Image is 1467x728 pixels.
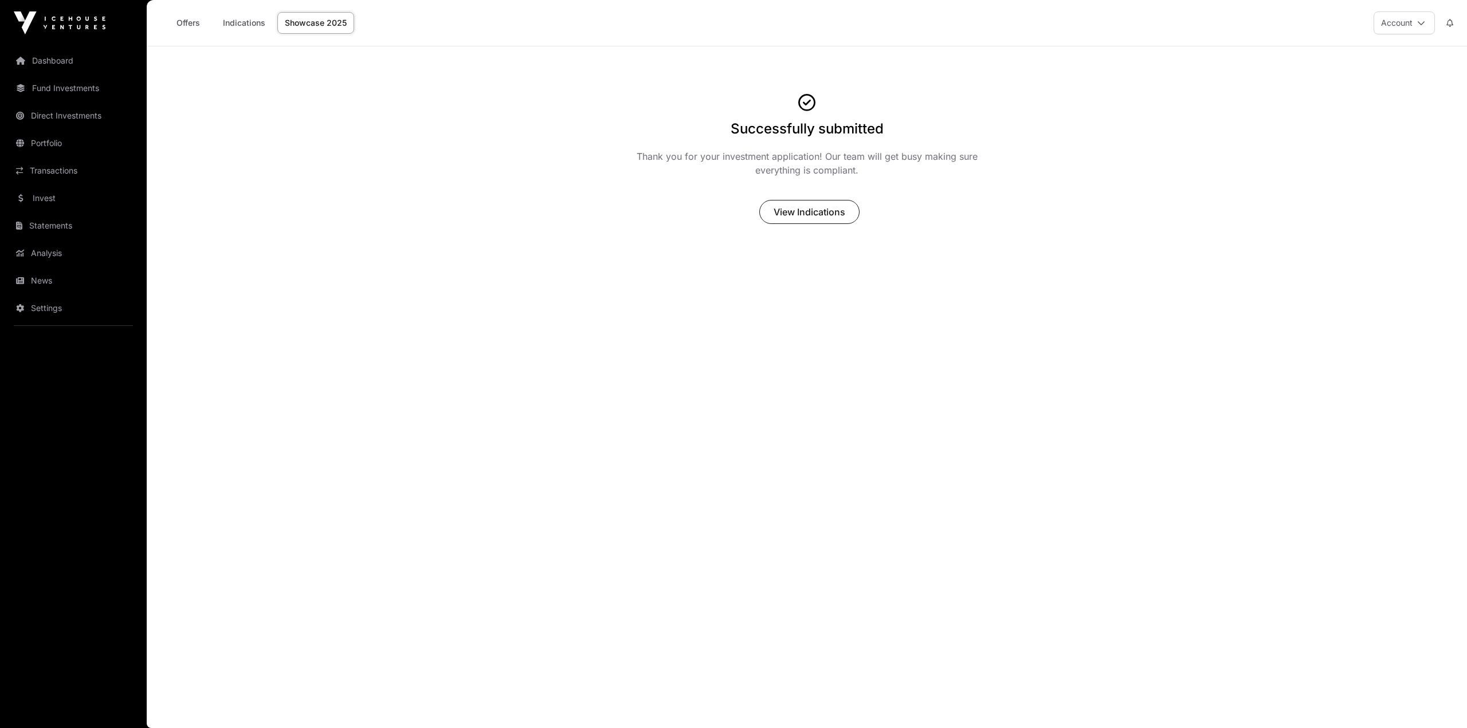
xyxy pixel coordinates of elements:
a: Fund Investments [9,76,138,101]
iframe: Chat Widget [1410,673,1467,728]
a: Portfolio [9,131,138,156]
a: Showcase 2025 [277,12,354,34]
button: View Indications [759,200,860,224]
a: Offers [165,12,211,34]
a: Analysis [9,241,138,266]
a: Invest [9,186,138,211]
button: Account [1374,11,1435,34]
p: Thank you for your investment application! Our team will get busy making sure everything is compl... [633,149,981,177]
h1: Successfully submitted [731,120,884,138]
a: Statements [9,213,138,238]
a: Direct Investments [9,103,138,128]
a: Dashboard [9,48,138,73]
span: View Indications [774,205,845,219]
a: Settings [9,296,138,321]
img: Icehouse Ventures Logo [14,11,105,34]
a: Indications [215,12,273,34]
a: News [9,268,138,293]
a: Transactions [9,158,138,183]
